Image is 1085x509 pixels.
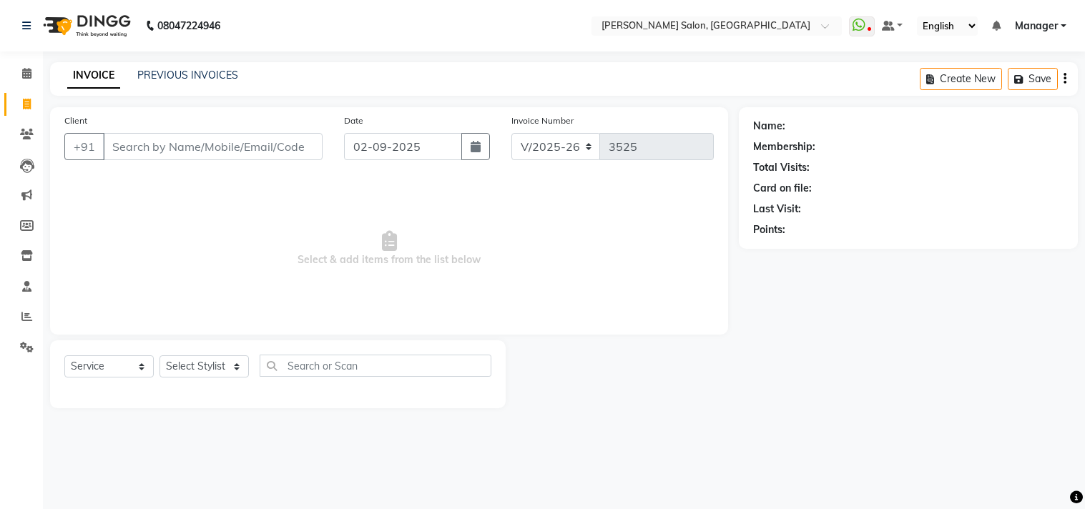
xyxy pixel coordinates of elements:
div: Name: [753,119,785,134]
label: Invoice Number [511,114,574,127]
input: Search or Scan [260,355,491,377]
div: Card on file: [753,181,812,196]
a: PREVIOUS INVOICES [137,69,238,81]
button: Create New [920,68,1002,90]
div: Last Visit: [753,202,801,217]
div: Total Visits: [753,160,810,175]
button: Save [1008,68,1058,90]
label: Date [344,114,363,127]
span: Manager [1015,19,1058,34]
input: Search by Name/Mobile/Email/Code [103,133,323,160]
span: Select & add items from the list below [64,177,714,320]
img: logo [36,6,134,46]
label: Client [64,114,87,127]
button: +91 [64,133,104,160]
b: 08047224946 [157,6,220,46]
div: Points: [753,222,785,237]
a: INVOICE [67,63,120,89]
div: Membership: [753,139,815,154]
